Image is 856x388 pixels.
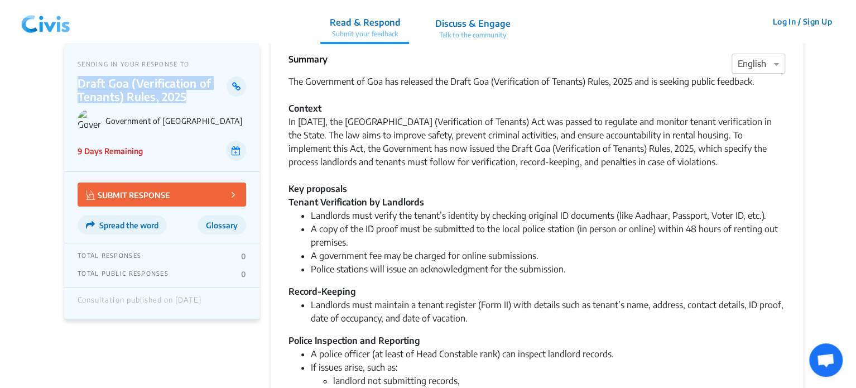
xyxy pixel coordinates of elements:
[333,374,785,387] li: landlord not submitting records,
[435,30,510,40] p: Talk to the community
[17,5,75,39] img: navlogo.png
[78,145,143,157] p: 9 Days Remaining
[809,343,843,377] div: Open chat
[311,347,785,361] li: A police officer (at least of Head Constable rank) can inspect landlord records.
[198,215,246,234] button: Glossary
[78,296,201,310] div: Consultation published on [DATE]
[311,262,785,276] li: Police stations will issue an acknowledgment for the submission.
[288,183,347,194] strong: Key proposals
[311,222,785,249] li: A copy of the ID proof must be submitted to the local police station (in person or online) within...
[435,17,510,30] p: Discuss & Engage
[78,252,141,261] p: TOTAL RESPONSES
[78,183,246,207] button: SUBMIT RESPONSE
[329,16,400,29] p: Read & Respond
[311,249,785,262] li: A government fee may be charged for online submissions.
[288,75,785,115] div: The Government of Goa has released the Draft Goa (Verification of Tenants) Rules, 2025 and is see...
[78,215,167,234] button: Spread the word
[86,190,95,200] img: Vector.jpg
[329,29,400,39] p: Submit your feedback
[78,76,227,103] p: Draft Goa (Verification of Tenants) Rules, 2025
[241,270,246,279] p: 0
[288,115,785,195] div: In [DATE], the [GEOGRAPHIC_DATA] (Verification of Tenants) Act was passed to regulate and monitor...
[78,270,169,279] p: TOTAL PUBLIC RESPONSES
[288,103,321,114] strong: Context
[288,335,420,346] strong: Police Inspection and Reporting
[311,298,785,325] li: Landlords must maintain a tenant register (Form II) with details such as tenant’s name, address, ...
[105,116,246,126] p: Government of [GEOGRAPHIC_DATA]
[241,252,246,261] p: 0
[765,13,839,30] button: Log In / Sign Up
[86,188,170,201] p: SUBMIT RESPONSE
[311,209,785,222] li: Landlords must verify the tenant’s identity by checking original ID documents (like Aadhaar, Pass...
[99,221,158,230] span: Spread the word
[288,286,356,297] strong: Record-Keeping
[78,60,246,68] p: SENDING IN YOUR RESPONSE TO
[206,221,238,230] span: Glossary
[288,52,328,66] p: Summary
[78,109,101,132] img: Government of Goa logo
[288,197,424,208] strong: Tenant Verification by Landlords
